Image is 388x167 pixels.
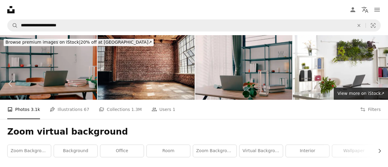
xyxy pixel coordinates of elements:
[152,100,176,119] a: Users 1
[239,145,283,157] a: virtual background
[8,20,18,31] button: Search Unsplash
[371,4,383,16] button: Menu
[366,20,380,31] button: Visual search
[332,145,376,157] a: wallpaper
[337,91,384,96] span: View more on iStock ↗
[5,40,80,45] span: Browse premium images on iStock |
[7,19,381,32] form: Find visuals sitewide
[98,35,195,100] img: Red brick wall, loft interior design
[195,35,292,100] img: Table with Laptop and Studying Supplies, Ready for Upcoming Online Class.
[193,145,236,157] a: zoom background office
[347,4,359,16] a: Log in / Sign up
[286,145,329,157] a: interior
[334,88,388,100] a: View more on iStock↗
[54,145,97,157] a: background
[99,100,142,119] a: Collections 1.3M
[100,145,144,157] a: office
[374,145,381,157] button: scroll list to the right
[8,145,51,157] a: zoom background
[352,20,366,31] button: Clear
[7,6,15,13] a: Home — Unsplash
[172,106,175,113] span: 1
[5,40,152,45] span: 20% off at [GEOGRAPHIC_DATA] ↗
[360,100,381,119] button: Filters
[50,100,89,119] a: Illustrations 67
[367,55,388,113] a: Next
[359,4,371,16] button: Language
[131,106,142,113] span: 1.3M
[84,106,89,113] span: 67
[147,145,190,157] a: room
[7,126,381,137] h1: Zoom virtual background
